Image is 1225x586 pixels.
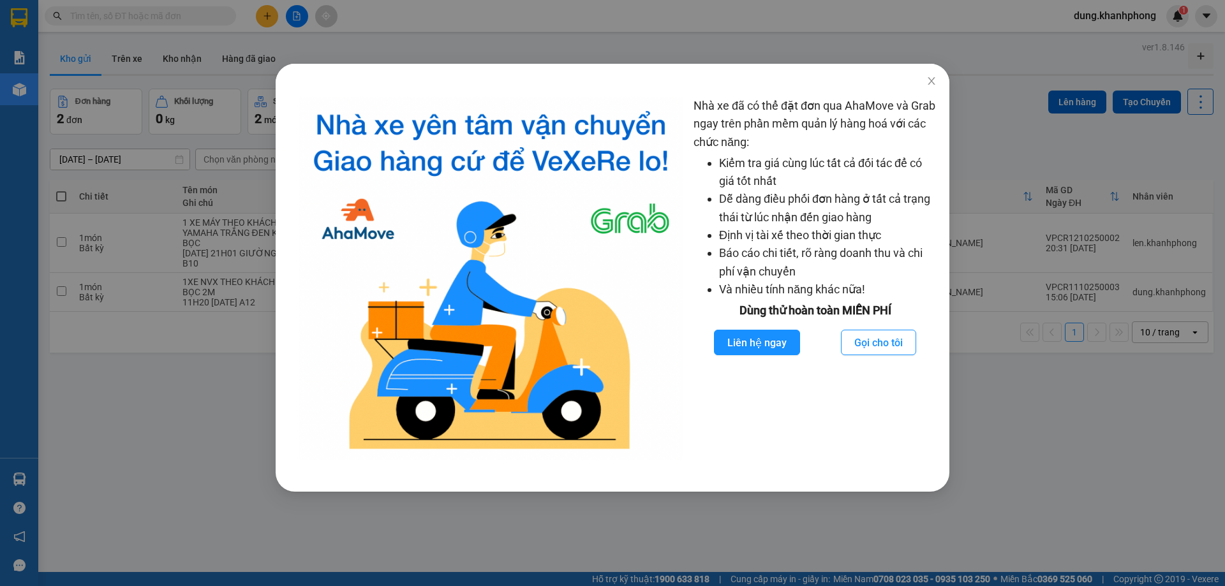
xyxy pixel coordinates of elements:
[727,335,787,351] span: Liên hệ ngay
[719,154,937,191] li: Kiểm tra giá cùng lúc tất cả đối tác để có giá tốt nhất
[719,190,937,226] li: Dễ dàng điều phối đơn hàng ở tất cả trạng thái từ lúc nhận đến giao hàng
[854,335,903,351] span: Gọi cho tôi
[719,226,937,244] li: Định vị tài xế theo thời gian thực
[299,97,683,460] img: logo
[694,302,937,319] div: Dùng thử hoàn toàn MIỄN PHÍ
[694,97,937,460] div: Nhà xe đã có thể đặt đơn qua AhaMove và Grab ngay trên phần mềm quản lý hàng hoá với các chức năng:
[719,281,937,298] li: Và nhiều tính năng khác nữa!
[914,64,949,99] button: Close
[719,244,937,281] li: Báo cáo chi tiết, rõ ràng doanh thu và chi phí vận chuyển
[926,76,937,86] span: close
[714,330,800,355] button: Liên hệ ngay
[841,330,916,355] button: Gọi cho tôi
